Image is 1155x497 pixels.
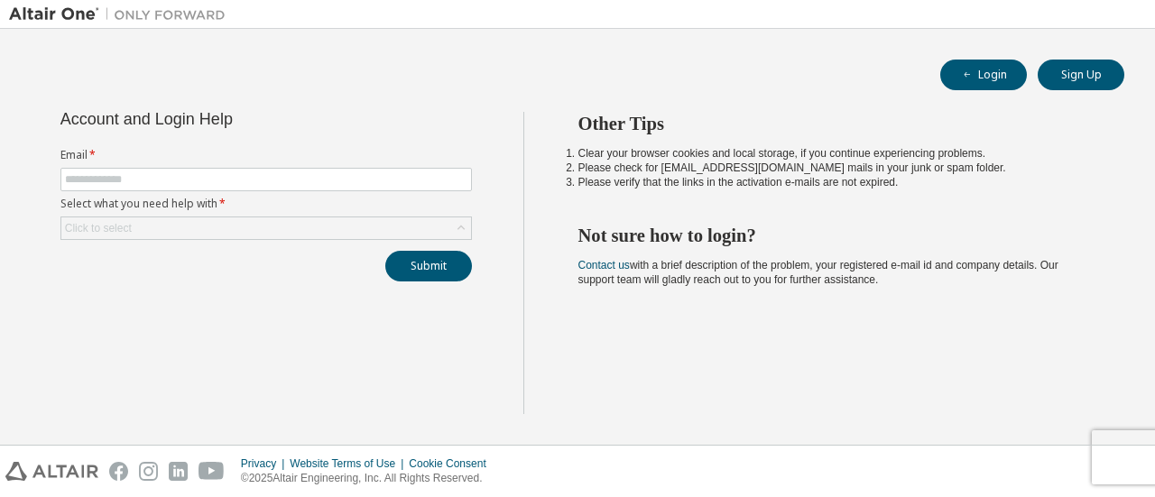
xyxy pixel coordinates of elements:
[409,456,496,471] div: Cookie Consent
[241,456,290,471] div: Privacy
[290,456,409,471] div: Website Terms of Use
[578,161,1093,175] li: Please check for [EMAIL_ADDRESS][DOMAIN_NAME] mails in your junk or spam folder.
[169,462,188,481] img: linkedin.svg
[61,217,471,239] div: Click to select
[578,146,1093,161] li: Clear your browser cookies and local storage, if you continue experiencing problems.
[385,251,472,281] button: Submit
[65,221,132,235] div: Click to select
[940,60,1027,90] button: Login
[139,462,158,481] img: instagram.svg
[578,112,1093,135] h2: Other Tips
[60,148,472,162] label: Email
[9,5,235,23] img: Altair One
[578,259,630,272] a: Contact us
[578,224,1093,247] h2: Not sure how to login?
[578,259,1058,286] span: with a brief description of the problem, your registered e-mail id and company details. Our suppo...
[5,462,98,481] img: altair_logo.svg
[60,197,472,211] label: Select what you need help with
[578,175,1093,189] li: Please verify that the links in the activation e-mails are not expired.
[60,112,390,126] div: Account and Login Help
[1038,60,1124,90] button: Sign Up
[109,462,128,481] img: facebook.svg
[199,462,225,481] img: youtube.svg
[241,471,497,486] p: © 2025 Altair Engineering, Inc. All Rights Reserved.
